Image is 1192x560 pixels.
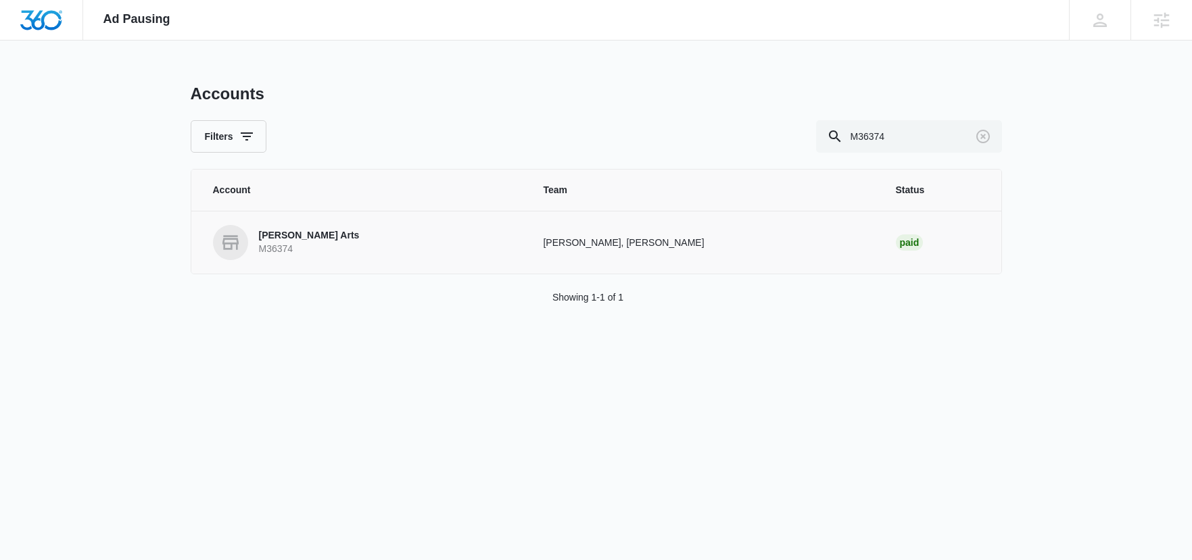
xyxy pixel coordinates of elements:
[552,290,623,305] p: Showing 1-1 of 1
[816,120,1002,153] input: Search By Account Number
[213,225,511,260] a: [PERSON_NAME] ArtsM36374
[191,120,266,153] button: Filters
[191,84,264,104] h1: Accounts
[103,12,170,26] span: Ad Pausing
[896,234,924,251] div: Paid
[896,183,980,197] span: Status
[543,236,863,250] p: [PERSON_NAME], [PERSON_NAME]
[259,229,360,243] p: [PERSON_NAME] Arts
[543,183,863,197] span: Team
[259,243,360,256] p: M36374
[972,126,994,147] button: Clear
[213,183,511,197] span: Account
